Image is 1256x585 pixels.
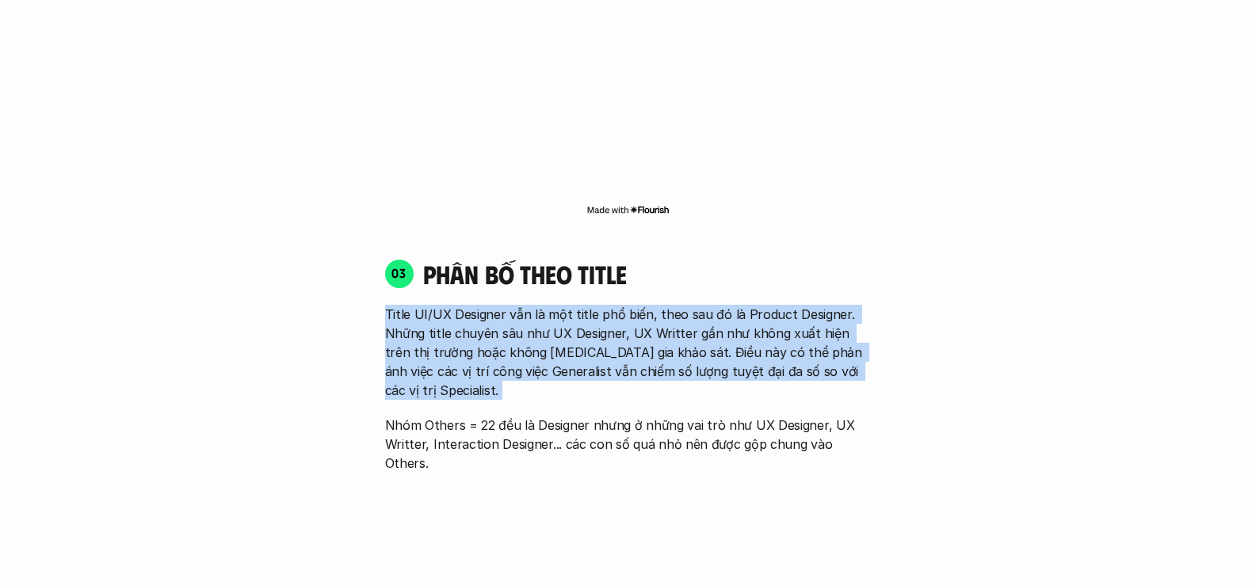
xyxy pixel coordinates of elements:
[385,416,872,473] p: Nhóm Others = 22 đều là Designer nhưng ở những vai trò như UX Designer, UX Writter, Interaction D...
[586,203,670,216] img: Made with Flourish
[385,305,872,400] p: Title UI/UX Designer vẫn là một title phổ biến, theo sau đó là Product Designer. Những title chuy...
[391,267,407,279] p: 03
[423,259,872,289] h4: phân bố theo title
